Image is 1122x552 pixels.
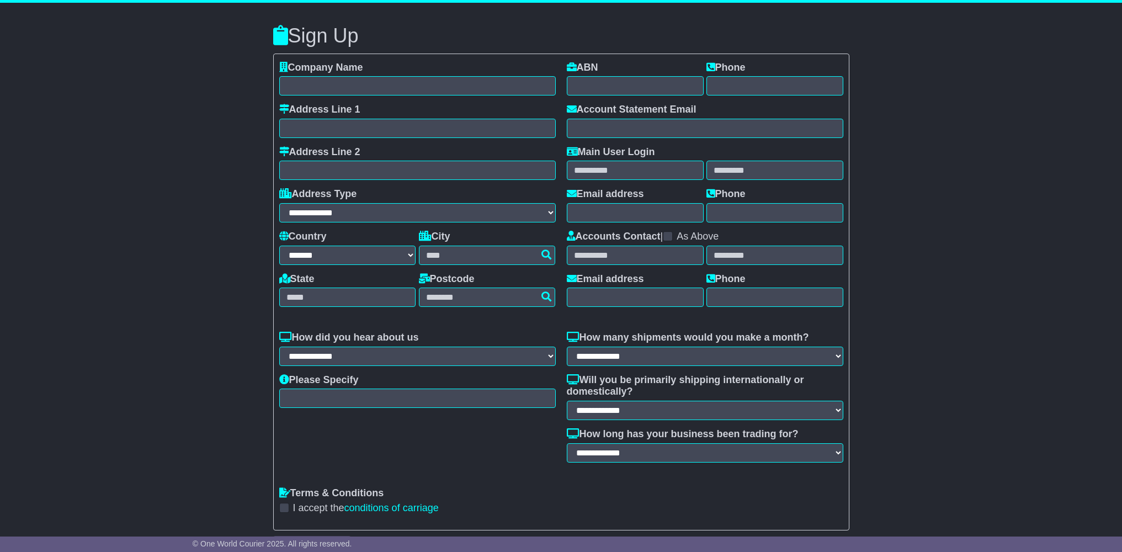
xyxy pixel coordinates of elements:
[567,231,661,243] label: Accounts Contact
[677,231,719,243] label: As Above
[279,188,357,200] label: Address Type
[193,539,352,548] span: © One World Courier 2025. All rights reserved.
[706,188,746,200] label: Phone
[567,188,644,200] label: Email address
[567,146,655,158] label: Main User Login
[706,273,746,285] label: Phone
[419,231,450,243] label: City
[419,273,475,285] label: Postcode
[293,502,439,514] label: I accept the
[279,374,359,386] label: Please Specify
[279,104,360,116] label: Address Line 1
[279,146,360,158] label: Address Line 2
[567,273,644,285] label: Email address
[567,231,843,246] div: |
[567,374,843,398] label: Will you be primarily shipping internationally or domestically?
[567,428,799,440] label: How long has your business been trading for?
[567,332,809,344] label: How many shipments would you make a month?
[279,231,327,243] label: Country
[279,487,384,500] label: Terms & Conditions
[273,25,849,47] h3: Sign Up
[706,62,746,74] label: Phone
[279,332,419,344] label: How did you hear about us
[344,502,439,513] a: conditions of carriage
[567,62,598,74] label: ABN
[279,62,363,74] label: Company Name
[567,104,696,116] label: Account Statement Email
[279,273,315,285] label: State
